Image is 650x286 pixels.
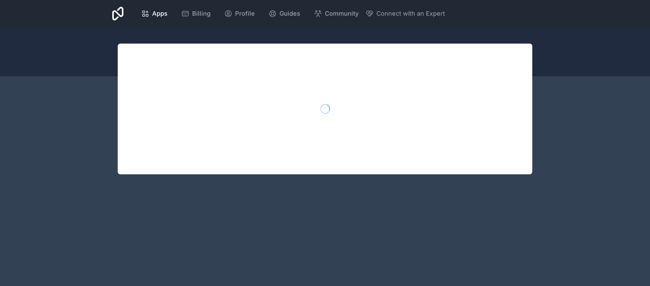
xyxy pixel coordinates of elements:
[376,9,445,18] span: Connect with an Expert
[152,9,168,18] span: Apps
[325,9,359,18] span: Community
[263,6,306,21] a: Guides
[192,9,211,18] span: Billing
[136,6,173,21] a: Apps
[235,9,255,18] span: Profile
[219,6,260,21] a: Profile
[308,6,364,21] a: Community
[176,6,216,21] a: Billing
[365,9,445,18] button: Connect with an Expert
[279,9,300,18] span: Guides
